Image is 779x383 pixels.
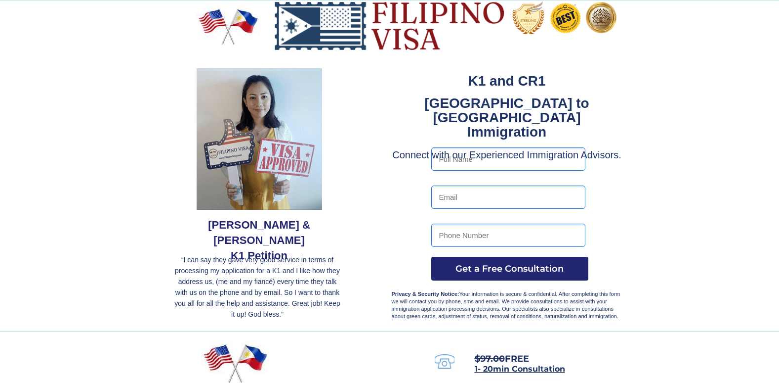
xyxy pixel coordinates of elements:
[208,219,310,262] span: [PERSON_NAME] & [PERSON_NAME] K1 Petition
[475,365,565,373] a: 1- 20min Consultation
[431,147,585,171] input: Full Name
[475,353,505,364] s: $97.00
[392,291,620,319] span: Your information is secure & confidential. After completing this form we will contact you by phon...
[431,224,585,247] input: Phone Number
[431,257,588,281] button: Get a Free Consultation
[431,263,588,274] span: Get a Free Consultation
[431,186,585,209] input: Email
[392,291,459,297] strong: Privacy & Security Notice:
[392,149,621,160] span: Connect with our Experienced Immigration Advisors.
[468,73,545,89] strong: K1 and CR1
[475,364,565,374] span: 1- 20min Consultation
[172,254,343,320] p: “I can say they gave very good service in terms of processing my application for a K1 and I like ...
[475,353,529,364] span: FREE
[424,96,589,140] strong: [GEOGRAPHIC_DATA] to [GEOGRAPHIC_DATA] Immigration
